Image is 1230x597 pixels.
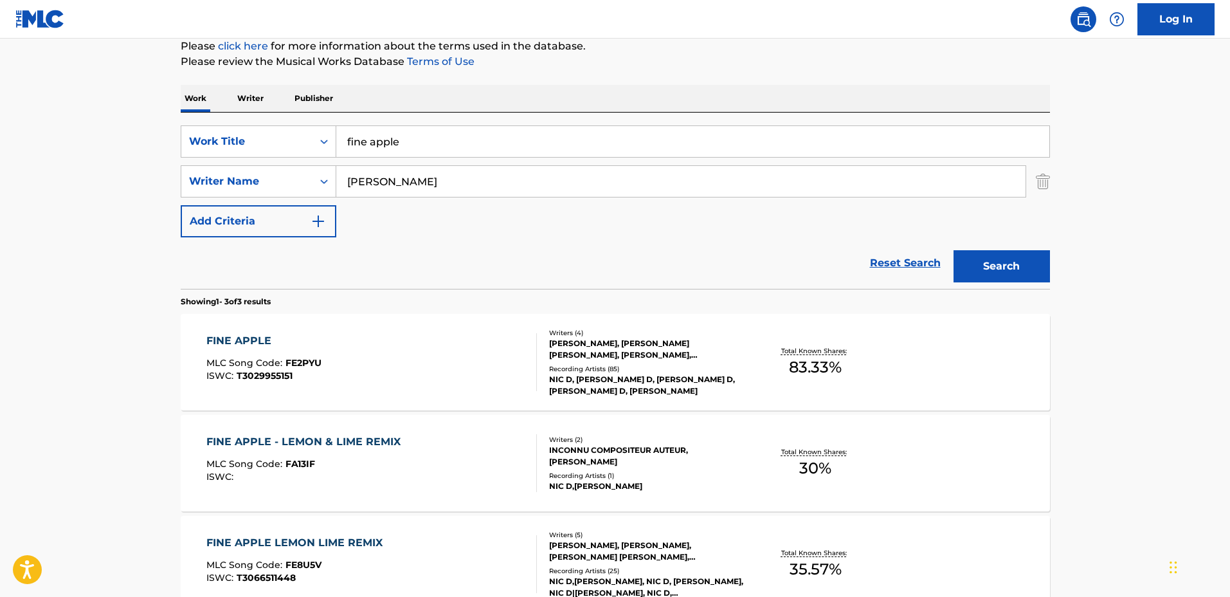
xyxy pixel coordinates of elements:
[1104,6,1130,32] div: Help
[189,174,305,189] div: Writer Name
[218,40,268,52] a: click here
[549,374,743,397] div: NIC D, [PERSON_NAME] D, [PERSON_NAME] D, [PERSON_NAME] D, [PERSON_NAME]
[233,85,267,112] p: Writer
[189,134,305,149] div: Work Title
[789,356,842,379] span: 83.33 %
[206,333,321,349] div: FINE APPLE
[181,125,1050,289] form: Search Form
[181,85,210,112] p: Work
[549,445,743,468] div: INCONNU COMPOSITEUR AUTEUR, [PERSON_NAME]
[549,540,743,563] div: [PERSON_NAME], [PERSON_NAME], [PERSON_NAME] [PERSON_NAME], [PERSON_NAME], [PERSON_NAME]
[781,346,850,356] p: Total Known Shares:
[285,458,315,470] span: FA13IF
[549,338,743,361] div: [PERSON_NAME], [PERSON_NAME] [PERSON_NAME], [PERSON_NAME], [PERSON_NAME]
[1071,6,1096,32] a: Public Search
[799,457,831,480] span: 30 %
[237,572,296,583] span: T3066511448
[181,314,1050,410] a: FINE APPLEMLC Song Code:FE2PYUISWC:T3029955151Writers (4)[PERSON_NAME], [PERSON_NAME] [PERSON_NAM...
[237,370,293,381] span: T3029955151
[311,214,326,229] img: 9d2ae6d4665cec9f34b9.svg
[285,357,321,369] span: FE2PYU
[954,250,1050,282] button: Search
[781,548,850,558] p: Total Known Shares:
[1036,165,1050,197] img: Delete Criterion
[864,249,947,277] a: Reset Search
[181,205,336,237] button: Add Criteria
[206,535,389,551] div: FINE APPLE LEMON LIME REMIX
[1166,535,1230,597] iframe: Chat Widget
[549,566,743,576] div: Recording Artists ( 25 )
[181,296,271,308] p: Showing 1 - 3 of 3 results
[1137,3,1215,35] a: Log In
[549,471,743,481] div: Recording Artists ( 1 )
[206,471,237,482] span: ISWC :
[206,559,285,571] span: MLC Song Code :
[181,54,1050,69] p: Please review the Musical Works Database
[549,435,743,445] div: Writers ( 2 )
[404,55,475,68] a: Terms of Use
[549,364,743,374] div: Recording Artists ( 85 )
[1076,12,1091,27] img: search
[285,559,321,571] span: FE8U5V
[549,481,743,492] div: NIC D,[PERSON_NAME]
[549,328,743,338] div: Writers ( 4 )
[15,10,65,28] img: MLC Logo
[206,434,407,450] div: FINE APPLE - LEMON & LIME REMIX
[1170,548,1177,587] div: Drag
[1109,12,1125,27] img: help
[291,85,337,112] p: Publisher
[206,458,285,470] span: MLC Song Code :
[181,39,1050,54] p: Please for more information about the terms used in the database.
[206,370,237,381] span: ISWC :
[549,530,743,540] div: Writers ( 5 )
[206,572,237,583] span: ISWC :
[181,415,1050,511] a: FINE APPLE - LEMON & LIME REMIXMLC Song Code:FA13IFISWC:Writers (2)INCONNU COMPOSITEUR AUTEUR, [P...
[206,357,285,369] span: MLC Song Code :
[781,447,850,457] p: Total Known Shares:
[790,558,842,581] span: 35.57 %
